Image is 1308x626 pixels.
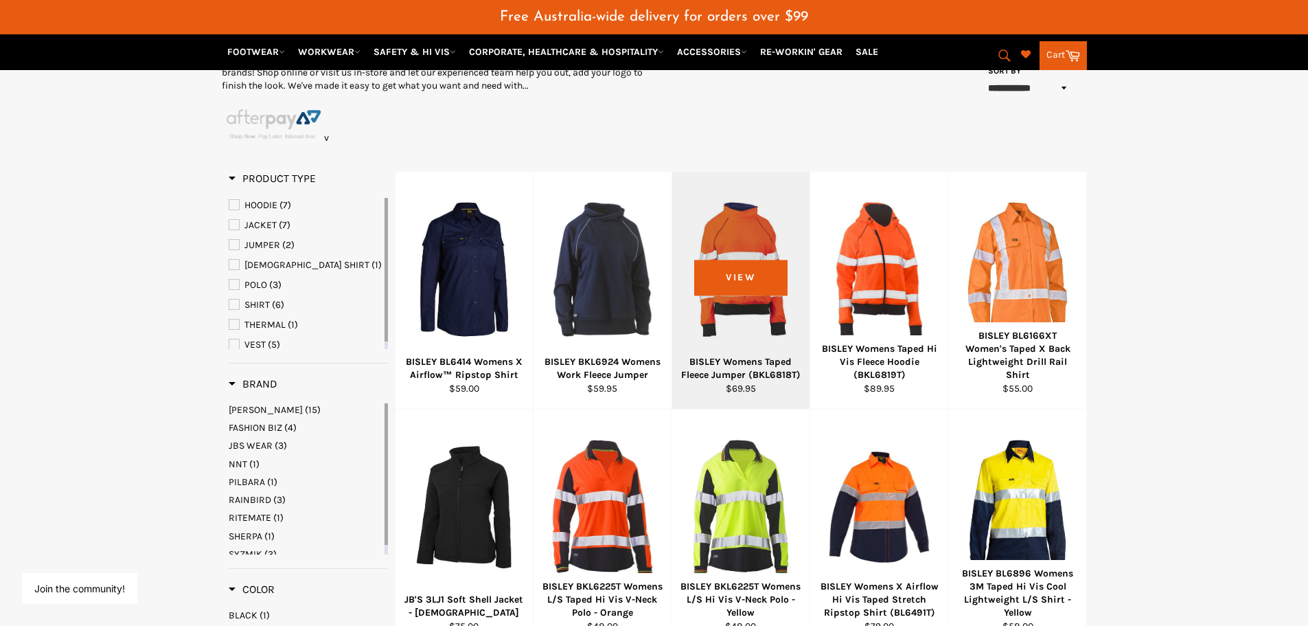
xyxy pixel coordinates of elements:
h3: Brand [229,377,277,391]
span: (1) [267,476,277,488]
a: LADIES SHIRT [229,258,382,273]
a: SALE [850,40,884,64]
a: BISLEY Womens Taped Fleece Jumper (BKL6818T)BISLEY Womens Taped Fleece Jumper (BKL6818T)$69.95View [672,172,810,410]
span: (3) [269,279,282,291]
a: FASHION BIZ [229,421,382,434]
div: BISLEY Womens Taped Fleece Jumper (BKL6818T) [680,355,801,382]
span: VEST [244,339,266,350]
a: BISLEY BL6414 Womens X Airflow™ Ripstop ShirtBISLEY BL6414 Womens X Airflow™ Ripstop Shirt$59.00 [395,172,533,410]
a: Cart [1040,41,1087,70]
a: RAINBIRD [229,493,382,506]
span: RITEMATE [229,512,271,524]
span: (1) [273,512,284,524]
a: JACKET [229,218,382,233]
span: (1) [249,458,260,470]
p: Workin' Gear has an extensive range of [DEMOGRAPHIC_DATA]' work gear, you will find all the top b... [222,53,654,93]
div: BISLEY Womens X Airflow Hi Vis Taped Stretch Ripstop Shirt (BL6491T) [819,580,940,620]
div: BISLEY BL6414 Womens X Airflow™ Ripstop Shirt [404,355,525,382]
span: (2) [282,239,295,251]
span: HOODIE [244,199,277,211]
button: Join the community! [34,583,125,594]
a: POLO [229,278,382,293]
span: (1) [260,610,270,621]
a: THERMAL [229,317,382,333]
a: SAFETY & HI VIS [368,40,461,64]
a: FOOTWEAR [222,40,290,64]
span: BLACK [229,610,257,621]
a: BISLEY BL6166XT Women's Taped X Back Lightweight Drill Rail ShirtBISLEY BL6166XT Women's Taped X ... [948,172,1087,410]
span: (6) [272,299,284,311]
span: (5) [268,339,280,350]
a: HOODIE [229,198,382,213]
div: BISLEY BL6166XT Women's Taped X Back Lightweight Drill Rail Shirt [957,329,1078,382]
a: SYZMIK [229,548,382,561]
span: JUMPER [244,239,280,251]
a: RITEMATE [229,511,382,524]
span: THERMAL [244,319,286,331]
a: RE-WORKIN' GEAR [755,40,848,64]
span: JACKET [244,219,277,231]
span: (1) [264,530,275,542]
a: JUMPER [229,238,382,253]
span: (1) [288,319,298,331]
span: SYZMIK [229,548,262,560]
p: v [222,107,654,144]
div: BISLEY BKL6225T Womens L/S Hi Vis V-Neck Polo - Yellow [680,580,801,620]
a: NNT [229,458,382,471]
div: BISLEY BKL6225T Womens L/S Taped Hi Vis V-Neck Polo - Orange [542,580,663,620]
span: Color [229,583,275,596]
span: NNT [229,458,247,470]
a: PILBARA [229,476,382,489]
span: (4) [284,422,297,434]
span: [DEMOGRAPHIC_DATA] SHIRT [244,259,369,271]
span: SHIRT [244,299,270,311]
h3: Product Type [229,172,316,186]
a: SHERPA [229,530,382,543]
span: SHERPA [229,530,262,542]
div: BISLEY Womens Taped Hi Vis Fleece Hoodie (BKL6819T) [819,342,940,382]
a: WORKWEAR [292,40,366,64]
span: (3) [275,440,287,451]
a: JBS WEAR [229,439,382,452]
span: (3) [273,494,286,506]
div: BISLEY BL6896 Womens 3M Taped Hi Vis Cool Lightweight L/S Shirt - Yellow [957,567,1078,620]
a: CORPORATE, HEALTHCARE & HOSPITALITY [463,40,669,64]
span: PILBARA [229,476,265,488]
a: BISLEY BKL6924 Womens Work Fleece JumperBISLEY BKL6924 Womens Work Fleece Jumper$59.95 [533,172,672,410]
span: [PERSON_NAME] [229,404,303,416]
span: FASHION BIZ [229,422,282,434]
span: (7) [279,199,291,211]
a: ACCESSORIES [672,40,753,64]
a: VEST [229,337,382,353]
span: (7) [279,219,290,231]
span: (3) [264,548,277,560]
a: SHIRT [229,298,382,313]
a: BISLEY [229,403,382,416]
span: Free Australia-wide delivery for orders over $99 [500,10,808,24]
label: Sort by [984,65,1022,77]
a: BLACK [229,609,388,622]
span: JBS WEAR [229,440,273,451]
a: BISLEY Womens Taped Hi Vis Fleece Hoodie (BKL6819T)BISLEY Womens Taped Hi Vis Fleece Hoodie (BKL6... [810,172,948,410]
span: (15) [305,404,321,416]
div: JB'S 3LJ1 Soft Shell Jacket - [DEMOGRAPHIC_DATA] [404,593,525,620]
span: Brand [229,377,277,390]
h3: Color [229,583,275,596]
div: BISLEY BKL6924 Womens Work Fleece Jumper [542,355,663,382]
span: POLO [244,279,267,291]
span: RAINBIRD [229,494,271,506]
span: (1) [371,259,382,271]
